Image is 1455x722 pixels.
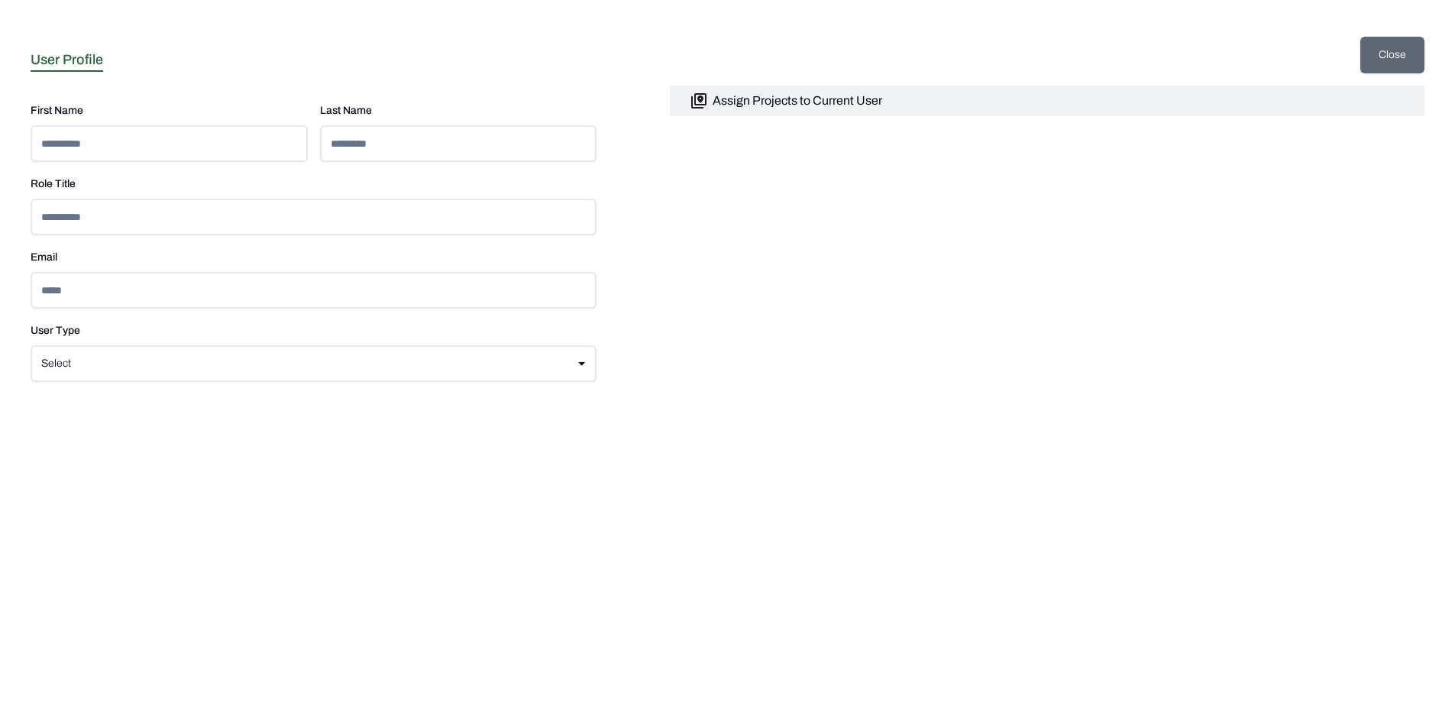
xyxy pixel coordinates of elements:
label: First Name [31,105,83,116]
label: Last Name [320,105,372,116]
button: Assign Projects to Current User [670,86,1424,116]
p: User Profile [31,49,597,70]
label: Email [31,251,57,263]
label: Role Title [31,178,76,189]
p: Assign Projects to Current User [713,92,882,110]
label: User Type [31,325,80,336]
img: addLayer [691,92,706,110]
button: Close [1360,37,1424,73]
